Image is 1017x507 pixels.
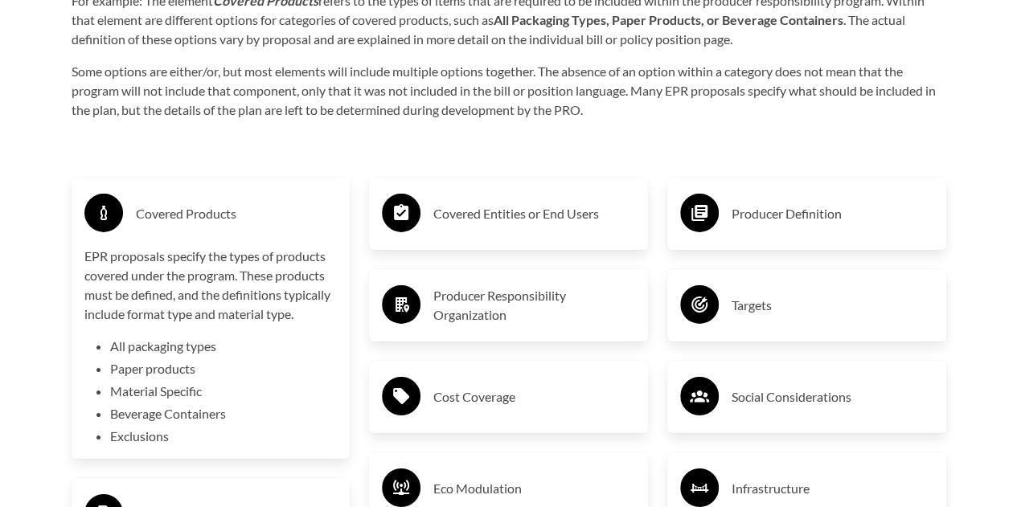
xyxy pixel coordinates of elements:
[110,404,338,423] li: Beverage Containers
[494,12,843,27] strong: All Packaging Types, Paper Products, or Beverage Containers
[732,201,933,227] h3: Producer Definition
[433,384,635,410] h3: Cost Coverage
[72,62,946,120] p: Some options are either/or, but most elements will include multiple options together. The absence...
[732,476,933,501] h3: Infrastructure
[110,382,338,401] li: Material Specific
[433,201,635,227] h3: Covered Entities or End Users
[136,201,338,227] h3: Covered Products
[433,286,635,325] h3: Producer Responsibility Organization
[110,427,338,446] li: Exclusions
[433,476,635,501] h3: Eco Modulation
[732,384,933,410] h3: Social Considerations
[110,359,338,378] li: Paper products
[110,337,338,356] li: All packaging types
[84,247,338,324] p: EPR proposals specify the types of products covered under the program. These products must be def...
[732,292,933,318] h3: Targets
